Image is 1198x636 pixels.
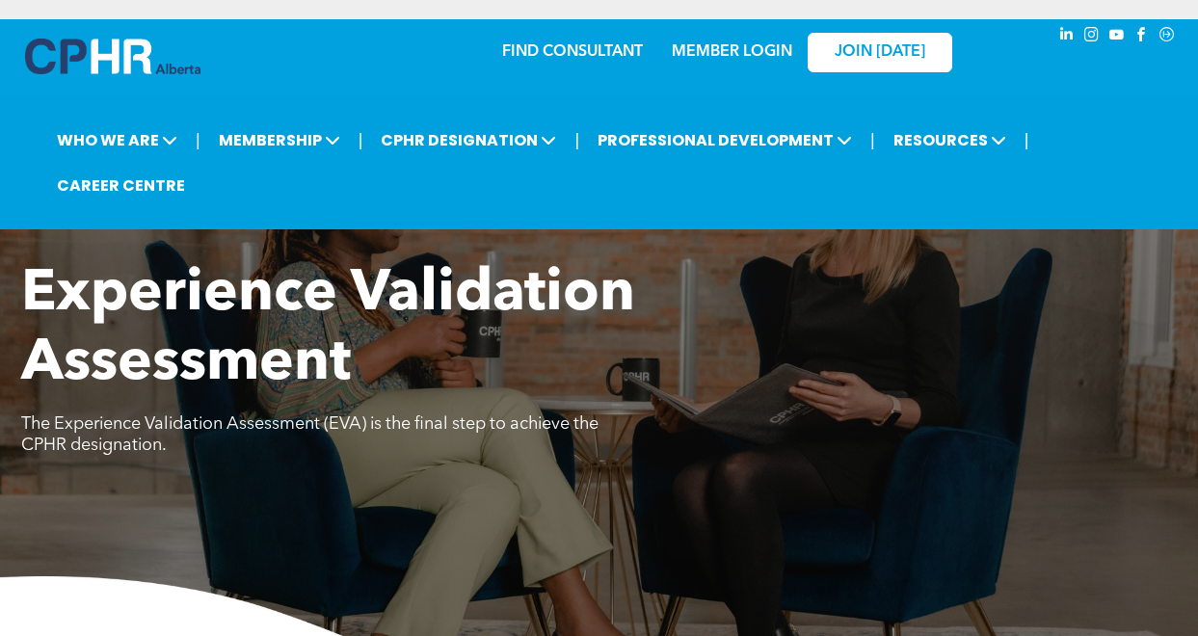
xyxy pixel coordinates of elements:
span: PROFESSIONAL DEVELOPMENT [592,122,858,158]
a: MEMBER LOGIN [672,44,792,60]
span: WHO WE ARE [51,122,183,158]
img: A blue and white logo for cp alberta [25,39,200,74]
a: FIND CONSULTANT [502,44,643,60]
span: Experience Validation Assessment [21,266,635,393]
li: | [574,120,579,160]
li: | [870,120,875,160]
li: | [196,120,200,160]
a: instagram [1081,24,1103,50]
span: RESOURCES [888,122,1012,158]
a: CAREER CENTRE [51,168,191,203]
a: youtube [1106,24,1128,50]
span: CPHR DESIGNATION [375,122,562,158]
li: | [1025,120,1029,160]
span: JOIN [DATE] [835,43,925,62]
a: Social network [1157,24,1178,50]
a: facebook [1131,24,1153,50]
span: MEMBERSHIP [213,122,346,158]
a: linkedin [1056,24,1078,50]
span: The Experience Validation Assessment (EVA) is the final step to achieve the CPHR designation. [21,415,599,454]
li: | [359,120,363,160]
a: JOIN [DATE] [808,33,952,72]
